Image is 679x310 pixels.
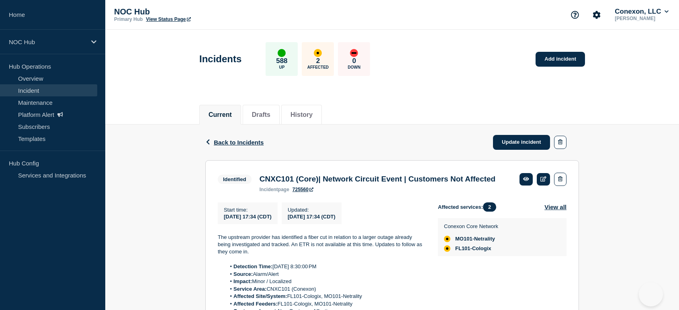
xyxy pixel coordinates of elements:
div: affected [314,49,322,57]
strong: Source: [233,271,253,277]
strong: Affected Site/System: [233,293,287,299]
div: affected [444,245,450,252]
a: 725560 [292,187,313,192]
button: Drafts [252,111,270,118]
div: up [278,49,286,57]
span: [DATE] 17:34 (CDT) [224,214,272,220]
button: History [290,111,313,118]
p: 2 [316,57,320,65]
span: Identified [218,175,252,184]
p: The upstream provider has identified a fiber cut in relation to a larger outage already being inv... [218,234,425,256]
li: Alarm/Alert [226,271,425,278]
strong: Detection Time: [233,263,272,269]
p: Updated : [288,207,335,213]
button: Back to Incidents [205,139,264,146]
h1: Incidents [199,53,241,65]
span: MO101-Netrality [455,236,495,242]
span: Back to Incidents [214,139,264,146]
p: NOC Hub [114,7,275,16]
p: Down [348,65,361,69]
p: 0 [352,57,356,65]
button: Support [567,6,583,23]
li: CNXC101 (Conexon) [226,286,425,293]
button: View all [544,202,567,212]
a: Update incident [493,135,550,150]
strong: Affected Feeders: [233,301,278,307]
p: 588 [276,57,287,65]
button: Current [209,111,232,118]
p: NOC Hub [9,39,86,45]
a: Add incident [536,52,585,67]
a: View Status Page [146,16,190,22]
li: [DATE] 8:30:00 PM [226,263,425,270]
p: Up [279,65,284,69]
p: Affected [307,65,329,69]
span: Affected services: [438,202,500,212]
p: page [260,187,289,192]
strong: Impact: [233,278,252,284]
li: Minor / Localized [226,278,425,285]
div: down [350,49,358,57]
p: Start time : [224,207,272,213]
span: FL101-Cologix [455,245,491,252]
h3: CNXC101 (Core)| Network Circuit Event | Customers Not Affected [260,175,495,184]
button: Conexon, LLC [613,8,670,16]
div: [DATE] 17:34 (CDT) [288,213,335,220]
span: 2 [483,202,496,212]
li: FL101-Cologix, MO101-Netrality [226,300,425,308]
iframe: Help Scout Beacon - Open [639,282,663,306]
p: Primary Hub [114,16,143,22]
div: affected [444,236,450,242]
p: [PERSON_NAME] [613,16,670,21]
span: incident [260,187,278,192]
strong: Service Area: [233,286,267,292]
button: Account settings [588,6,605,23]
li: FL101-Cologix, MO101-Netrality [226,293,425,300]
p: Conexon Core Network [444,223,498,229]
